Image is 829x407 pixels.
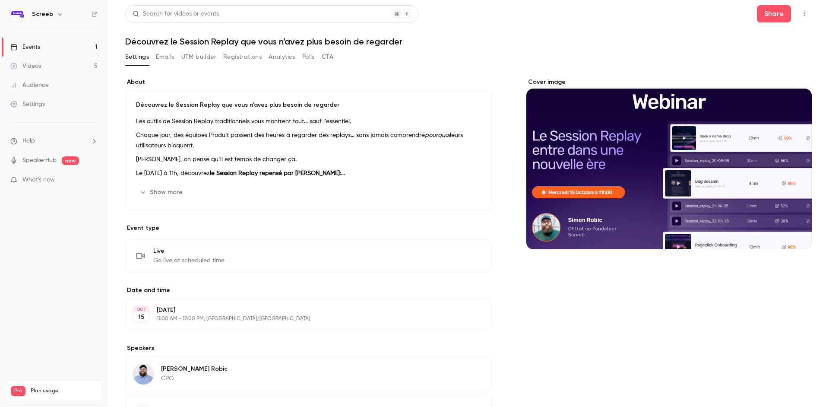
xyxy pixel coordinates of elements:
[757,5,791,22] button: Share
[302,50,315,64] button: Polls
[125,50,149,64] button: Settings
[10,43,40,51] div: Events
[133,306,149,312] div: OCT
[153,247,225,255] span: Live
[10,81,49,89] div: Audience
[133,10,219,19] div: Search for videos or events
[125,224,492,232] p: Event type
[526,78,812,86] label: Cover image
[125,286,492,295] label: Date and time
[10,62,41,70] div: Videos
[125,36,812,47] h1: Découvrez le Session Replay que vous n’avez plus besoin de regarder
[22,156,57,165] a: SpeakerHub
[157,306,446,315] p: [DATE]
[10,100,45,108] div: Settings
[62,156,79,165] span: new
[156,50,174,64] button: Emails
[161,365,228,373] p: [PERSON_NAME] Robic
[10,137,98,146] li: help-dropdown-opener
[269,50,295,64] button: Analytics
[136,168,481,178] p: Le [DATE] à 11h, découvrez :
[526,78,812,249] section: Cover image
[32,10,53,19] h6: Screeb
[136,154,481,165] p: [PERSON_NAME], on pense qu’il est temps de changer ça.
[11,7,25,21] img: Screeb
[210,170,340,176] strong: le Session Replay repensé par [PERSON_NAME]
[125,356,492,392] div: Simon Robic[PERSON_NAME] RobicCPO
[133,364,154,385] img: Simon Robic
[125,78,492,86] label: About
[136,185,188,199] button: Show more
[22,175,55,184] span: What's new
[136,130,481,151] p: Chaque jour, des équipes Produit passent des heures à regarder des replays… sans jamais comprendr...
[322,50,333,64] button: CTA
[425,132,450,138] em: pourquoi
[223,50,262,64] button: Registrations
[22,137,35,146] span: Help
[11,386,25,396] span: Pro
[136,101,481,109] p: Découvrez le Session Replay que vous n’avez plus besoin de regarder
[181,50,216,64] button: UTM builder
[136,116,481,127] p: Les outils de Session Replay traditionnels vous montrent tout… sauf l’essentiel.
[157,315,446,322] p: 11:00 AM - 12:00 PM, [GEOGRAPHIC_DATA]/[GEOGRAPHIC_DATA]
[31,388,97,394] span: Plan usage
[138,313,144,321] p: 15
[161,374,228,383] p: CPO
[125,344,492,353] label: Speakers
[153,256,225,265] span: Go live at scheduled time
[87,176,98,184] iframe: Noticeable Trigger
